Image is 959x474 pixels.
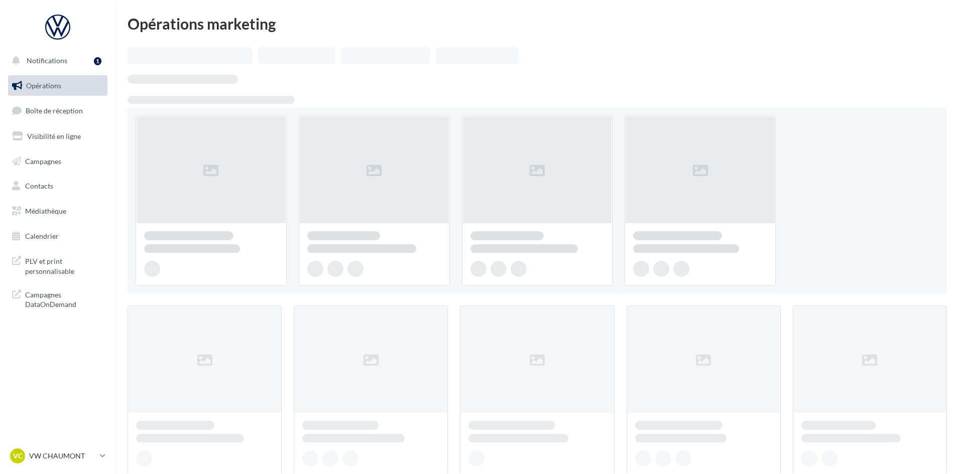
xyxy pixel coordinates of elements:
p: VW CHAUMONT [29,451,96,461]
span: PLV et print personnalisable [25,254,103,276]
span: Notifications [27,56,67,65]
a: PLV et print personnalisable [6,250,109,280]
span: Opérations [26,81,61,90]
span: Campagnes DataOnDemand [25,288,103,309]
a: Médiathèque [6,201,109,222]
span: Calendrier [25,232,59,240]
span: Visibilité en ligne [27,132,81,140]
a: Boîte de réception [6,100,109,121]
a: Visibilité en ligne [6,126,109,147]
span: Contacts [25,182,53,190]
a: VC VW CHAUMONT [8,446,107,465]
div: 1 [94,57,101,65]
a: Opérations [6,75,109,96]
span: VC [13,451,23,461]
a: Calendrier [6,226,109,247]
span: Campagnes [25,156,61,165]
a: Campagnes [6,151,109,172]
span: Boîte de réception [26,106,83,115]
div: Opérations marketing [128,16,947,31]
a: Campagnes DataOnDemand [6,284,109,313]
a: Contacts [6,176,109,197]
button: Notifications 1 [6,50,105,71]
span: Médiathèque [25,207,66,215]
